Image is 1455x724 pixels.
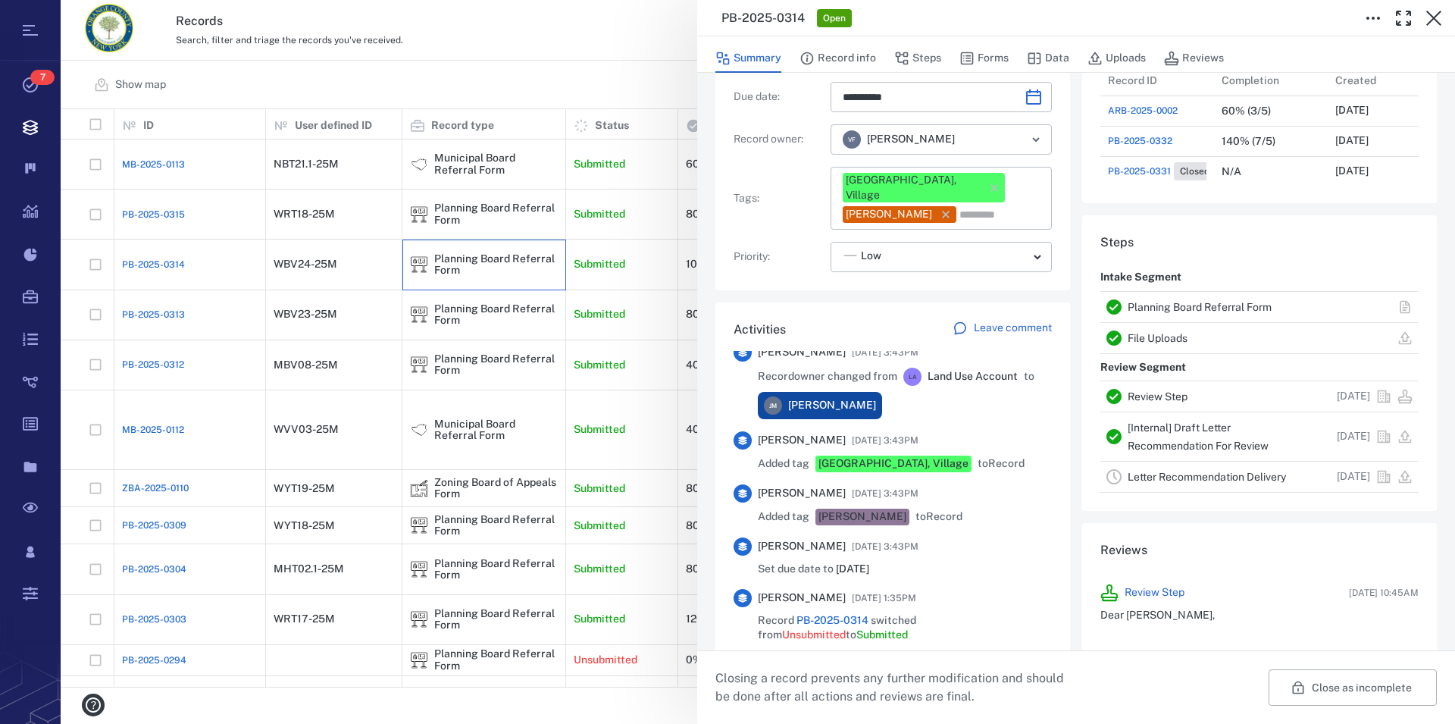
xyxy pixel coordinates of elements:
div: [PERSON_NAME] [846,207,932,222]
button: Record info [799,44,876,73]
p: [DATE] [1337,389,1370,404]
p: [DATE] [1337,429,1370,444]
a: Leave comment [953,321,1052,339]
div: Record ID [1108,59,1157,102]
h6: Steps [1100,233,1419,252]
span: Unsubmitted [782,628,846,641]
div: V F [843,130,861,149]
span: Record switched from to [758,613,1052,643]
p: [DATE] [1337,469,1370,484]
span: Added tag [758,456,809,472]
div: [GEOGRAPHIC_DATA], Village [846,173,981,202]
span: [PERSON_NAME] [788,398,876,413]
p: Intake Segment [1100,264,1181,291]
span: [PERSON_NAME] [758,433,846,448]
span: [DATE] [836,563,869,575]
h6: Reviews [1100,541,1419,559]
div: StepsIntake SegmentPlanning Board Referral FormFile UploadsReview SegmentReview Step[DATE][Intern... [1082,215,1437,523]
p: Record owner : [734,132,824,147]
div: N/A [1222,166,1241,177]
span: Record owner changed from [758,369,897,384]
a: Letter Recommendation Delivery [1128,471,1286,483]
div: Record ID [1100,65,1214,96]
span: [PERSON_NAME] [758,345,846,360]
div: Created [1335,59,1376,102]
span: Low [861,249,881,264]
a: File Uploads [1128,332,1187,344]
p: Priority : [734,249,824,265]
p: Due date : [734,89,824,105]
span: PB-2025-0331 [1108,165,1171,178]
span: to Record [978,456,1025,472]
span: Land Use Account [928,369,1018,384]
span: Added tag [758,509,809,525]
p: [DATE] [1335,133,1369,149]
button: Open [1025,129,1047,150]
div: Completion [1222,59,1279,102]
span: Open [820,12,849,25]
span: 7 [30,70,55,85]
span: Help [34,11,65,24]
h6: Activities [734,321,786,339]
span: [PERSON_NAME] [758,486,846,501]
a: PB-2025-0331Closed [1108,162,1216,180]
button: Data [1027,44,1069,73]
a: Review Step [1128,390,1187,403]
span: to [1024,369,1034,384]
button: Summary [715,44,781,73]
button: Close [1419,3,1449,33]
span: [DATE] 3:43PM [852,538,918,556]
span: [DATE] 3:43PM [852,431,918,450]
div: Completion [1214,65,1328,96]
div: [GEOGRAPHIC_DATA], Village [818,456,968,472]
a: ARB-2025-0002 [1108,104,1178,118]
p: Tags : [734,191,824,206]
span: Set due date to [758,562,869,577]
span: to Record [915,509,962,525]
span: [DATE] 10:45AM [1349,586,1419,600]
div: 60% (3/5) [1222,105,1271,117]
div: ActivitiesLeave comment[PERSON_NAME][DATE] 3:43PMRecordowner changed fromLALand Use AccounttoJM[P... [715,302,1070,715]
button: Choose date, selected date is Sep 17, 2025 [1018,82,1049,112]
p: [DATE] [1335,164,1369,179]
span: [DATE] 1:35PM [852,589,916,607]
button: Forms [959,44,1009,73]
div: [PERSON_NAME] [818,509,906,525]
div: Review Step[DATE] 10:45AMDear [PERSON_NAME], The Orange County Planning Department conf... [1088,572,1431,697]
span: [PERSON_NAME] [758,591,846,606]
span: [DATE] 3:43PM [852,484,918,503]
h3: PB-2025-0314 [721,9,805,27]
a: Review Step [1125,585,1184,600]
span: Submitted [856,628,908,641]
span: Closed [1177,165,1212,178]
button: Toggle to Edit Boxes [1358,3,1388,33]
a: PB-2025-0314 [796,614,868,626]
a: Planning Board Referral Form [1128,301,1272,313]
a: [Internal] Draft Letter Recommendation For Review [1128,422,1269,452]
p: [DATE] [1335,103,1369,118]
span: [PERSON_NAME] [867,132,955,147]
div: L A [903,368,921,386]
p: Closing a record prevents any further modification and should be done after all actions and revie... [715,669,1076,706]
button: Close as incomplete [1269,669,1437,706]
button: Toggle Fullscreen [1388,3,1419,33]
button: Uploads [1087,44,1146,73]
span: [DATE] 3:43PM [852,343,918,362]
p: Leave comment [974,321,1052,336]
div: 140% (7/5) [1222,136,1275,147]
button: Steps [894,44,941,73]
button: Reviews [1164,44,1224,73]
div: J M [764,396,782,415]
span: [PERSON_NAME] [758,539,846,554]
a: PB-2025-0332 [1108,134,1172,148]
p: Dear [PERSON_NAME], [1100,608,1419,623]
p: Review Segment [1100,354,1186,381]
div: Created [1328,65,1441,96]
